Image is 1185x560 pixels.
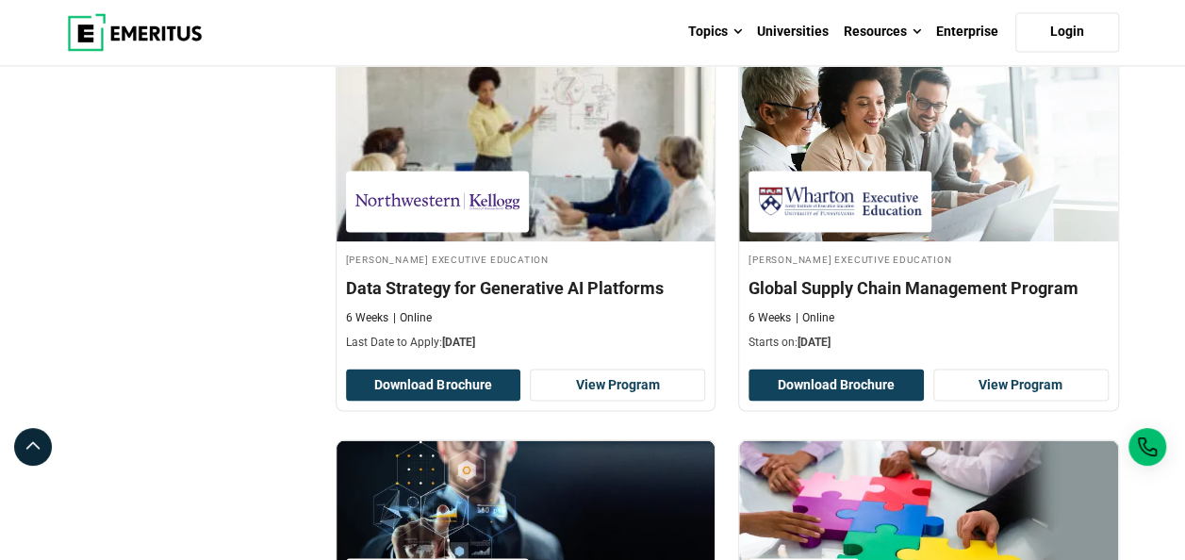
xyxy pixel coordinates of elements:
[749,334,1109,350] p: Starts on:
[393,309,432,325] p: Online
[749,369,924,401] button: Download Brochure
[337,53,716,241] img: Data Strategy for Generative AI Platforms | Online Data Science and Analytics Course
[796,309,834,325] p: Online
[933,369,1109,401] a: View Program
[749,309,791,325] p: 6 Weeks
[749,251,1109,267] h4: [PERSON_NAME] Executive Education
[355,180,519,222] img: Kellogg Executive Education
[749,275,1109,299] h4: Global Supply Chain Management Program
[758,180,922,222] img: Wharton Executive Education
[346,369,521,401] button: Download Brochure
[346,309,388,325] p: 6 Weeks
[739,53,1118,360] a: Business Management Course by Wharton Executive Education - August 28, 2025 Wharton Executive Edu...
[346,334,706,350] p: Last Date to Apply:
[530,369,705,401] a: View Program
[1015,12,1119,52] a: Login
[739,53,1118,241] img: Global Supply Chain Management Program | Online Business Management Course
[346,275,706,299] h4: Data Strategy for Generative AI Platforms
[337,53,716,360] a: Data Science and Analytics Course by Kellogg Executive Education - August 28, 2025 Kellogg Execut...
[346,251,706,267] h4: [PERSON_NAME] Executive Education
[798,335,831,348] span: [DATE]
[442,335,475,348] span: [DATE]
